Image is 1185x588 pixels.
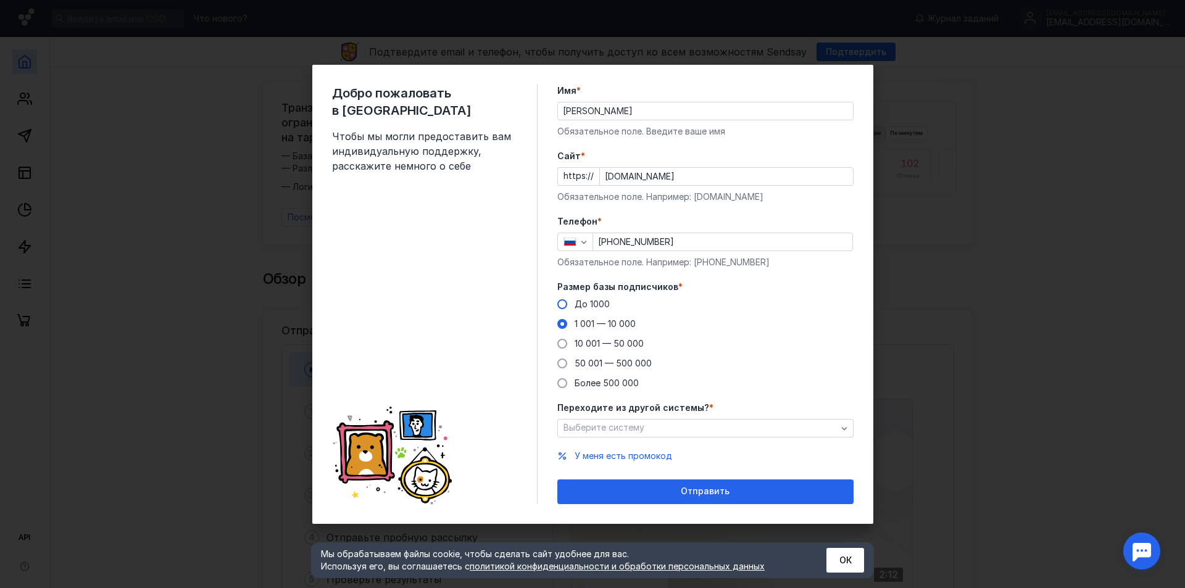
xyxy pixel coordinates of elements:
[321,548,796,573] div: Мы обрабатываем файлы cookie, чтобы сделать сайт удобнее для вас. Используя его, вы соглашаетесь c
[557,281,678,293] span: Размер базы подписчиков
[557,125,854,138] div: Обязательное поле. Введите ваше имя
[575,358,652,368] span: 50 001 — 500 000
[575,450,672,462] button: У меня есть промокод
[557,402,709,414] span: Переходите из другой системы?
[557,479,854,504] button: Отправить
[681,486,730,497] span: Отправить
[575,318,636,329] span: 1 001 — 10 000
[557,256,854,268] div: Обязательное поле. Например: [PHONE_NUMBER]
[563,422,644,433] span: Выберите систему
[470,561,765,571] a: политикой конфиденциальности и обработки персональных данных
[557,85,576,97] span: Имя
[826,548,864,573] button: ОК
[557,419,854,437] button: Выберите систему
[575,450,672,461] span: У меня есть промокод
[575,378,639,388] span: Более 500 000
[575,299,610,309] span: До 1000
[557,215,597,228] span: Телефон
[332,129,517,173] span: Чтобы мы могли предоставить вам индивидуальную поддержку, расскажите немного о себе
[557,150,581,162] span: Cайт
[575,338,644,349] span: 10 001 — 50 000
[557,191,854,203] div: Обязательное поле. Например: [DOMAIN_NAME]
[332,85,517,119] span: Добро пожаловать в [GEOGRAPHIC_DATA]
